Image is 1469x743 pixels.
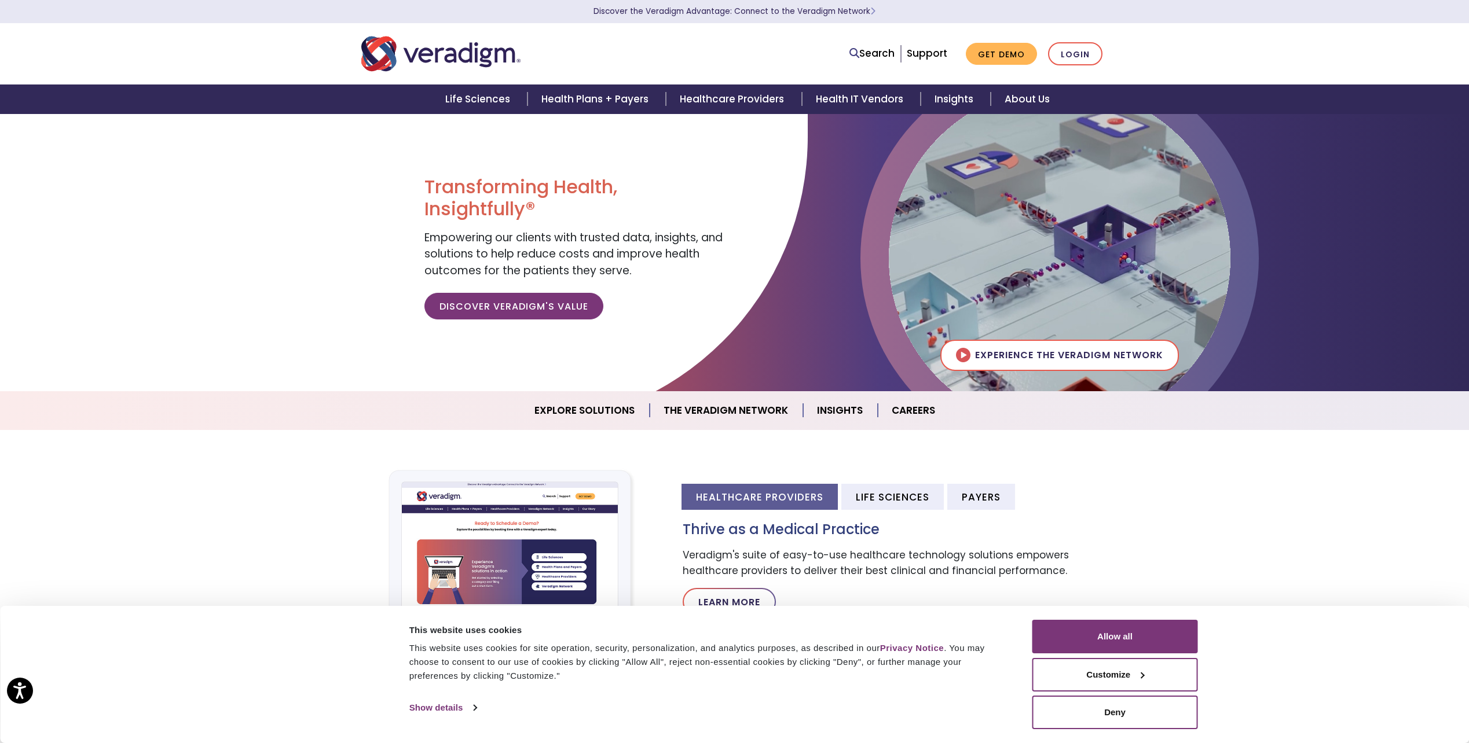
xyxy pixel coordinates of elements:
p: Veradigm's suite of easy-to-use healthcare technology solutions empowers healthcare providers to ... [683,547,1108,579]
li: Healthcare Providers [682,484,838,510]
h1: Transforming Health, Insightfully® [424,176,726,220]
div: This website uses cookies for site operation, security, personalization, and analytics purposes, ... [409,641,1006,683]
a: Healthcare Providers [666,84,801,114]
h3: Thrive as a Medical Practice [683,521,1108,538]
a: Insights [921,84,991,114]
img: Veradigm logo [361,35,521,73]
a: Search [849,46,895,61]
a: Show details [409,699,477,716]
a: Health Plans + Payers [527,84,666,114]
button: Allow all [1032,620,1198,653]
li: Life Sciences [841,484,944,510]
a: Insights [803,396,878,425]
button: Customize [1032,658,1198,691]
a: Privacy Notice [880,643,944,653]
div: This website uses cookies [409,623,1006,637]
button: Deny [1032,696,1198,729]
a: Get Demo [966,43,1037,65]
a: Health IT Vendors [802,84,921,114]
a: About Us [991,84,1064,114]
a: Life Sciences [431,84,527,114]
span: Empowering our clients with trusted data, insights, and solutions to help reduce costs and improv... [424,230,723,278]
a: Explore Solutions [521,396,650,425]
a: Discover the Veradigm Advantage: Connect to the Veradigm NetworkLearn More [594,6,875,17]
a: Support [907,46,947,60]
li: Payers [947,484,1015,510]
a: The Veradigm Network [650,396,803,425]
span: Learn More [870,6,875,17]
a: Learn More [683,588,776,616]
a: Discover Veradigm's Value [424,293,603,319]
a: Careers [878,396,949,425]
a: Login [1048,42,1102,66]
